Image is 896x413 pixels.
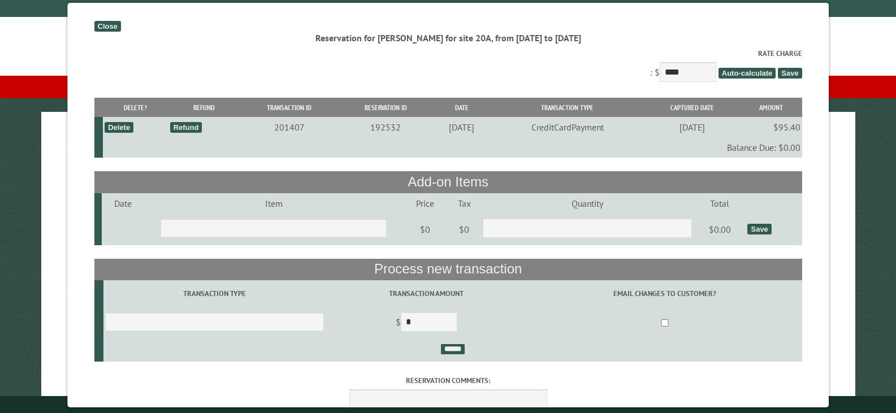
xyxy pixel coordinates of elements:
[432,98,491,118] th: Date
[694,193,746,214] td: Total
[644,98,740,118] th: Captured Date
[481,193,694,214] td: Quantity
[447,193,481,214] td: Tax
[170,122,202,133] div: Refund
[240,117,338,137] td: 201407
[94,259,802,280] th: Process new transaction
[694,214,746,245] td: $0.00
[403,193,447,214] td: Price
[384,401,512,408] small: © Campground Commander LLC. All rights reserved.
[145,193,403,214] td: Item
[491,98,643,118] th: Transaction Type
[339,98,432,118] th: Reservation ID
[740,117,802,137] td: $95.40
[491,117,643,137] td: CreditCardPayment
[447,214,481,245] td: $0
[326,307,527,339] td: $
[168,98,240,118] th: Refund
[103,98,168,118] th: Delete?
[432,117,491,137] td: [DATE]
[105,288,324,299] label: Transaction Type
[101,193,144,214] td: Date
[94,21,120,32] div: Close
[94,48,802,85] div: : $
[240,98,338,118] th: Transaction ID
[644,117,740,137] td: [DATE]
[529,288,800,299] label: Email changes to customer?
[103,137,802,158] td: Balance Due: $0.00
[94,375,802,386] label: Reservation comments:
[94,32,802,44] div: Reservation for [PERSON_NAME] for site 20A, from [DATE] to [DATE]
[403,214,447,245] td: $0
[747,224,771,234] div: Save
[778,68,802,79] span: Save
[339,117,432,137] td: 192532
[740,98,802,118] th: Amount
[718,68,776,79] span: Auto-calculate
[94,171,802,193] th: Add-on Items
[105,122,133,133] div: Delete
[94,48,802,59] label: Rate Charge
[327,288,526,299] label: Transaction Amount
